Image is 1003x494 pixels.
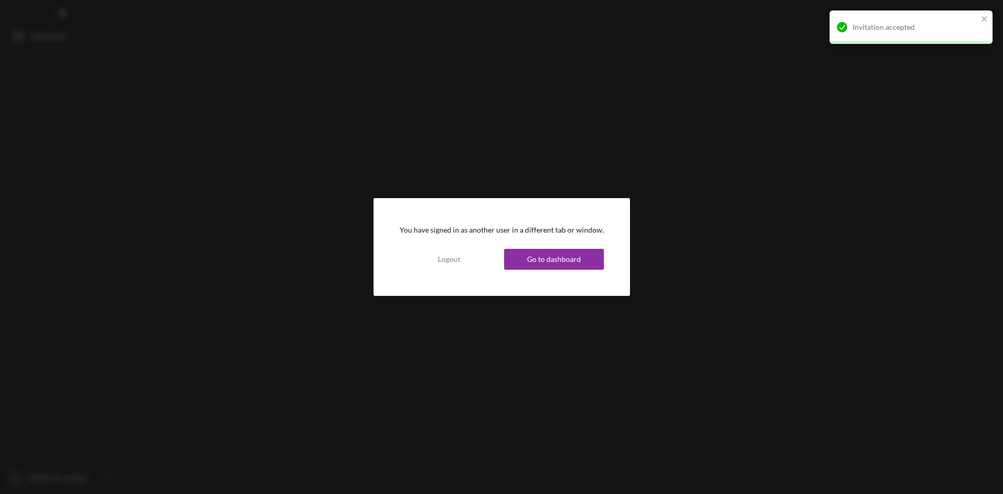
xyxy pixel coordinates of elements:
div: Go to dashboard [527,249,581,270]
button: Logout [400,249,499,270]
div: Logout [438,249,460,270]
p: You have signed in as another user in a different tab or window. [400,224,604,236]
button: Go to dashboard [504,249,604,270]
div: Invitation accepted [853,23,978,31]
button: close [981,15,988,25]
